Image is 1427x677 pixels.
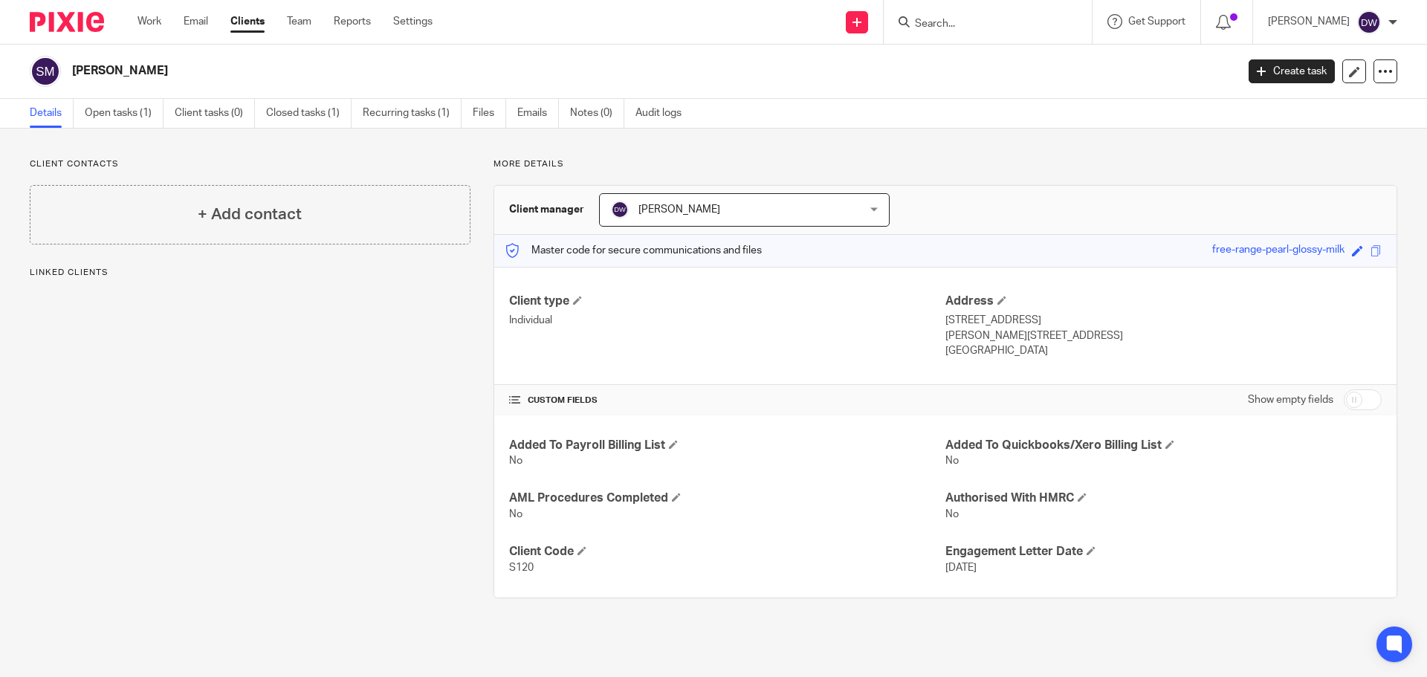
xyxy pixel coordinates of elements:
span: S120 [509,563,534,573]
a: Clients [230,14,265,29]
p: Linked clients [30,267,470,279]
img: svg%3E [30,56,61,87]
h4: Client type [509,294,945,309]
p: [PERSON_NAME][STREET_ADDRESS] [945,328,1382,343]
h4: Authorised With HMRC [945,490,1382,506]
p: Master code for secure communications and files [505,243,762,258]
span: No [945,509,959,519]
span: No [509,509,522,519]
a: Recurring tasks (1) [363,99,462,128]
p: [STREET_ADDRESS] [945,313,1382,328]
a: Notes (0) [570,99,624,128]
p: Individual [509,313,945,328]
span: No [945,456,959,466]
img: Pixie [30,12,104,32]
input: Search [913,18,1047,31]
span: [PERSON_NAME] [638,204,720,215]
p: Client contacts [30,158,470,170]
a: Email [184,14,208,29]
h4: Added To Quickbooks/Xero Billing List [945,438,1382,453]
span: [DATE] [945,563,977,573]
label: Show empty fields [1248,392,1333,407]
p: [PERSON_NAME] [1268,14,1350,29]
p: [GEOGRAPHIC_DATA] [945,343,1382,358]
a: Files [473,99,506,128]
h4: Address [945,294,1382,309]
h4: AML Procedures Completed [509,490,945,506]
h4: Engagement Letter Date [945,544,1382,560]
h4: + Add contact [198,203,302,226]
a: Open tasks (1) [85,99,164,128]
a: Create task [1249,59,1335,83]
p: More details [494,158,1397,170]
a: Details [30,99,74,128]
h4: CUSTOM FIELDS [509,395,945,406]
a: Settings [393,14,433,29]
h4: Added To Payroll Billing List [509,438,945,453]
a: Team [287,14,311,29]
span: Get Support [1128,16,1185,27]
a: Closed tasks (1) [266,99,352,128]
span: No [509,456,522,466]
img: svg%3E [1357,10,1381,34]
h3: Client manager [509,202,584,217]
a: Work [137,14,161,29]
h4: Client Code [509,544,945,560]
div: free-range-pearl-glossy-milk [1212,242,1345,259]
a: Emails [517,99,559,128]
a: Client tasks (0) [175,99,255,128]
h2: [PERSON_NAME] [72,63,995,79]
a: Audit logs [635,99,693,128]
img: svg%3E [611,201,629,218]
a: Reports [334,14,371,29]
